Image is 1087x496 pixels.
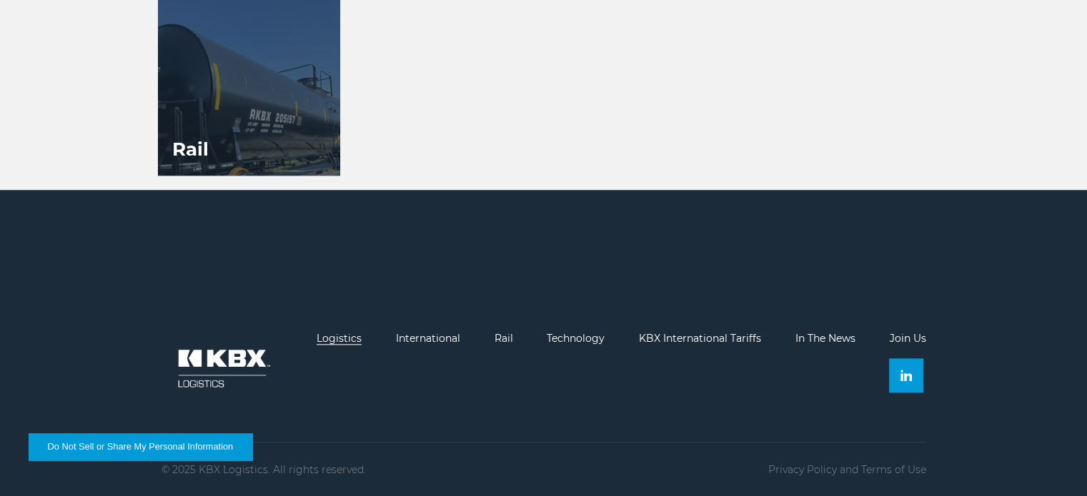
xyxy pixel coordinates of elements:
h3: Rail [158,123,223,176]
img: kbx logo [162,333,283,404]
a: In The News [795,332,855,345]
p: © 2025 KBX Logistics. All rights reserved. [162,464,366,475]
a: Join Us [889,332,925,345]
span: and [840,463,858,476]
a: Rail [495,332,513,345]
a: Terms of Use [861,463,926,476]
a: Privacy Policy [768,463,837,476]
a: Technology [547,332,605,345]
button: Do Not Sell or Share My Personal Information [29,433,252,460]
img: Linkedin [900,370,912,381]
a: KBX International Tariffs [639,332,761,345]
a: Logistics [317,332,362,345]
a: International [396,332,460,345]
